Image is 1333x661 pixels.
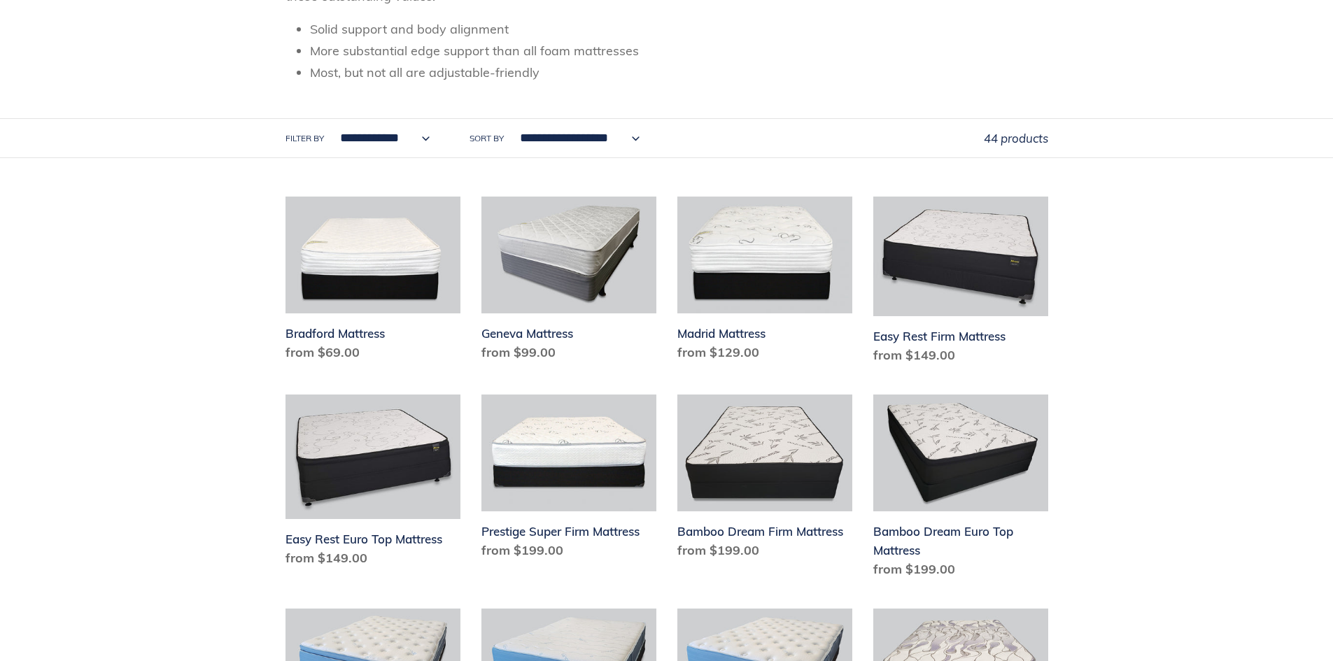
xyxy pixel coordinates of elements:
[470,132,504,145] label: Sort by
[677,395,852,565] a: Bamboo Dream Firm Mattress
[873,197,1048,370] a: Easy Rest Firm Mattress
[310,20,1048,38] li: Solid support and body alignment
[984,131,1048,145] span: 44 products
[285,395,460,573] a: Easy Rest Euro Top Mattress
[310,41,1048,60] li: More substantial edge support than all foam mattresses
[677,197,852,367] a: Madrid Mattress
[481,395,656,565] a: Prestige Super Firm Mattress
[310,63,1048,82] li: Most, but not all are adjustable-friendly
[481,197,656,367] a: Geneva Mattress
[285,132,324,145] label: Filter by
[873,395,1048,584] a: Bamboo Dream Euro Top Mattress
[285,197,460,367] a: Bradford Mattress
